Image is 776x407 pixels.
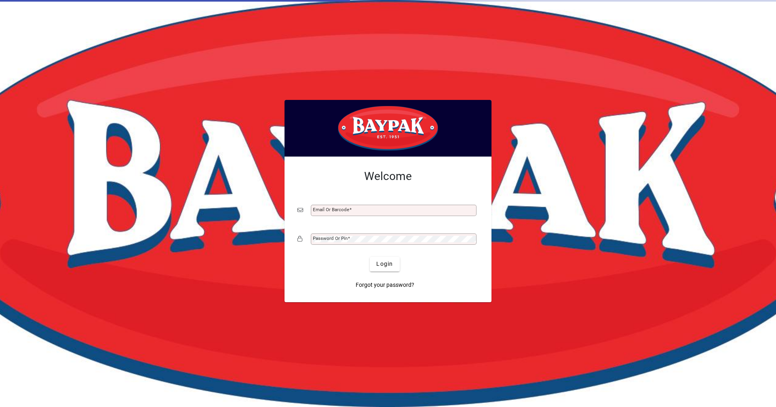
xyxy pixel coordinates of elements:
span: Login [376,260,393,268]
mat-label: Password or Pin [313,235,348,241]
button: Login [370,257,399,271]
span: Forgot your password? [356,281,414,289]
h2: Welcome [297,170,479,183]
a: Forgot your password? [352,278,418,293]
mat-label: Email or Barcode [313,207,349,212]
